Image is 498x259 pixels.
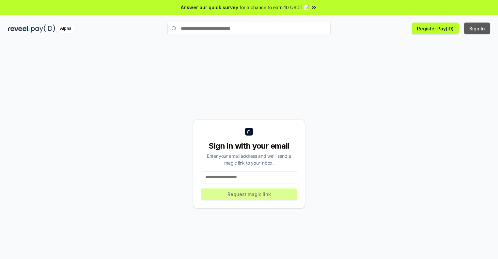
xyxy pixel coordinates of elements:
[181,4,238,11] span: Answer our quick survey
[464,23,490,34] button: Sign In
[412,23,459,34] button: Register Pay(ID)
[31,24,55,33] img: pay_id
[8,24,30,33] img: reveel_dark
[201,141,297,151] div: Sign in with your email
[245,128,253,136] img: logo_small
[240,4,309,11] span: for a chance to earn 10 USDT 📝
[201,153,297,166] div: Enter your email address and we’ll send a magic link to your inbox.
[56,24,75,33] div: Alpha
